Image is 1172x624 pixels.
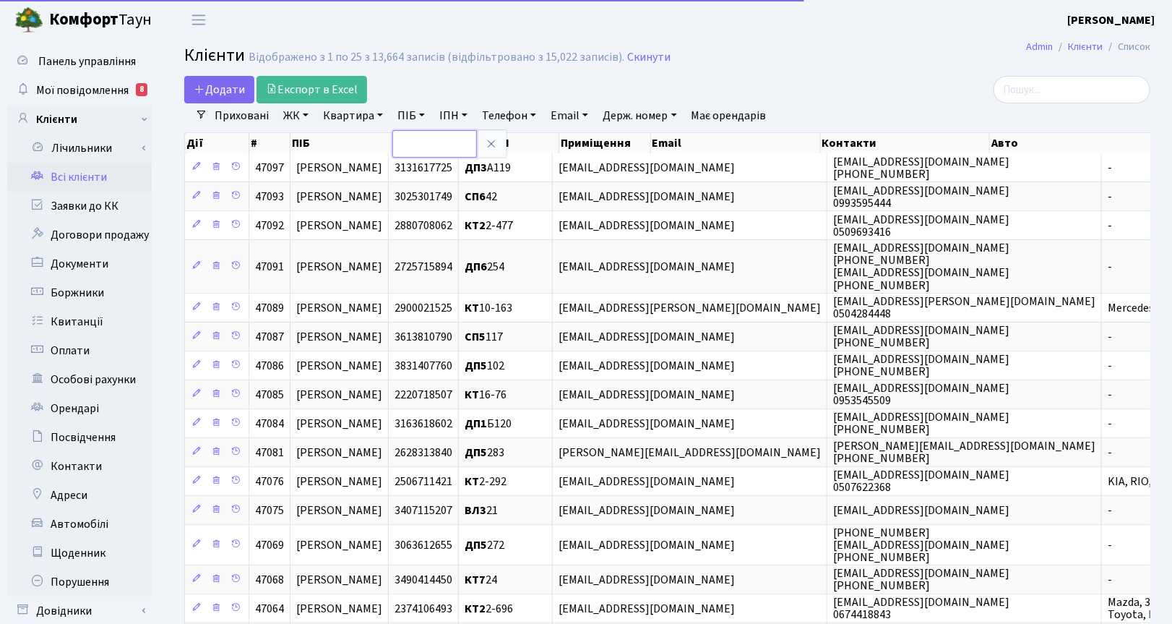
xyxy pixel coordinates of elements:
span: [EMAIL_ADDRESS][DOMAIN_NAME] [559,572,735,588]
span: 47087 [255,329,284,345]
span: [PERSON_NAME] [296,387,382,403]
span: [EMAIL_ADDRESS][DOMAIN_NAME] [559,329,735,345]
span: [EMAIL_ADDRESS][DOMAIN_NAME] [559,358,735,374]
span: - [1108,503,1112,518]
span: 24 [465,572,497,588]
b: ДП5 [465,537,487,553]
th: Приміщення [559,133,651,153]
a: Квитанції [7,307,152,336]
span: 47093 [255,189,284,205]
span: [PERSON_NAME] [296,601,382,617]
b: Комфорт [49,8,119,31]
span: [PERSON_NAME] [296,416,382,432]
th: # [249,133,290,153]
img: logo.png [14,6,43,35]
input: Пошук... [994,76,1150,103]
span: [EMAIL_ADDRESS][DOMAIN_NAME] [559,537,735,553]
b: КТ2 [465,218,486,234]
span: Клієнти [184,43,245,68]
th: Контакти [821,133,991,153]
span: [PERSON_NAME][EMAIL_ADDRESS][DOMAIN_NAME] [559,445,821,461]
a: Телефон [476,103,542,128]
span: 2900021525 [395,300,452,316]
a: Клієнти [1068,39,1103,54]
span: 3831407760 [395,358,452,374]
b: ДП1 [465,416,487,432]
span: [EMAIL_ADDRESS][DOMAIN_NAME] [559,160,735,176]
span: 42 [465,189,497,205]
span: [EMAIL_ADDRESS][DOMAIN_NAME] [559,601,735,617]
a: Щоденник [7,539,152,568]
li: Список [1103,39,1150,55]
span: 283 [465,445,504,461]
b: ДП5 [465,358,487,374]
span: - [1108,160,1112,176]
a: Контакти [7,452,152,481]
div: 8 [136,83,147,96]
a: Особові рахунки [7,365,152,394]
span: 2628313840 [395,445,452,461]
span: 3025301749 [395,189,452,205]
span: [PERSON_NAME] [296,358,382,374]
a: Договори продажу [7,221,152,249]
span: - [1108,445,1112,461]
span: - [1108,416,1112,432]
span: 2880708062 [395,218,452,234]
span: 3063612655 [395,537,452,553]
span: [PERSON_NAME] [296,218,382,234]
a: ЖК [277,103,314,128]
span: [PERSON_NAME] [296,474,382,490]
span: Таун [49,8,152,33]
span: 254 [465,259,504,275]
span: 117 [465,329,503,345]
a: Лічильники [17,134,152,163]
span: 47081 [255,445,284,461]
a: Має орендарів [686,103,772,128]
a: ІПН [434,103,473,128]
a: Порушення [7,568,152,597]
span: - [1108,537,1112,553]
span: 47076 [255,474,284,490]
span: 2-696 [465,601,513,617]
span: [EMAIL_ADDRESS][DOMAIN_NAME] [PHONE_NUMBER] [833,409,1009,437]
span: [EMAIL_ADDRESS][DOMAIN_NAME] [559,218,735,234]
b: КТ [465,300,479,316]
span: [EMAIL_ADDRESS][DOMAIN_NAME] 0993595444 [833,183,1009,211]
span: Б120 [465,416,512,432]
span: [EMAIL_ADDRESS][PERSON_NAME][DOMAIN_NAME] 0504284448 [833,294,1095,322]
span: - [1108,329,1112,345]
th: Email [651,133,821,153]
span: - [1108,189,1112,205]
span: [EMAIL_ADDRESS][DOMAIN_NAME] [PHONE_NUMBER] [EMAIL_ADDRESS][DOMAIN_NAME] [PHONE_NUMBER] [833,240,1009,293]
th: ІПН [489,133,559,153]
span: [EMAIL_ADDRESS][DOMAIN_NAME] [559,503,735,518]
a: Орендарі [7,394,152,423]
a: Заявки до КК [7,192,152,221]
span: 16-76 [465,387,507,403]
a: Мої повідомлення8 [7,76,152,105]
a: Всі клієнти [7,163,152,192]
b: КТ [465,387,479,403]
a: Боржники [7,278,152,307]
span: [PERSON_NAME] [296,259,382,275]
span: 3131617725 [395,160,452,176]
span: 47064 [255,601,284,617]
span: 2220718507 [395,387,452,403]
span: 10-163 [465,300,512,316]
span: [EMAIL_ADDRESS][DOMAIN_NAME] [559,259,735,275]
a: Приховані [209,103,275,128]
a: Автомобілі [7,510,152,539]
span: [PERSON_NAME] [296,503,382,518]
th: ПІБ [290,133,489,153]
span: 2725715894 [395,259,452,275]
span: [EMAIL_ADDRESS][DOMAIN_NAME] 0953545509 [833,380,1009,409]
span: 2374106493 [395,601,452,617]
th: Дії [185,133,249,153]
b: СП5 [465,329,486,345]
span: Мої повідомлення [36,82,129,98]
span: 3407115207 [395,503,452,518]
a: Додати [184,76,254,103]
b: ДП5 [465,445,487,461]
span: [EMAIL_ADDRESS][DOMAIN_NAME] [559,189,735,205]
span: 47097 [255,160,284,176]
